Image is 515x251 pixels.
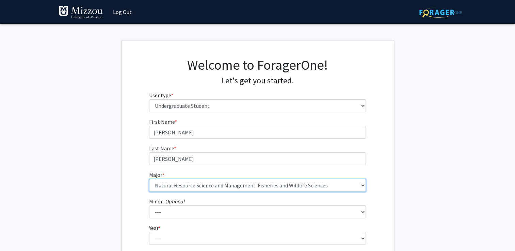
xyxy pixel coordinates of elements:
[149,76,366,86] h4: Let's get you started.
[149,91,173,99] label: User type
[149,224,161,232] label: Year
[149,57,366,73] h1: Welcome to ForagerOne!
[163,198,185,205] i: - Optional
[149,171,164,179] label: Major
[419,7,462,18] img: ForagerOne Logo
[5,220,29,246] iframe: Chat
[149,118,175,125] span: First Name
[149,197,185,205] label: Minor
[149,145,174,152] span: Last Name
[59,6,103,19] img: University of Missouri Logo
